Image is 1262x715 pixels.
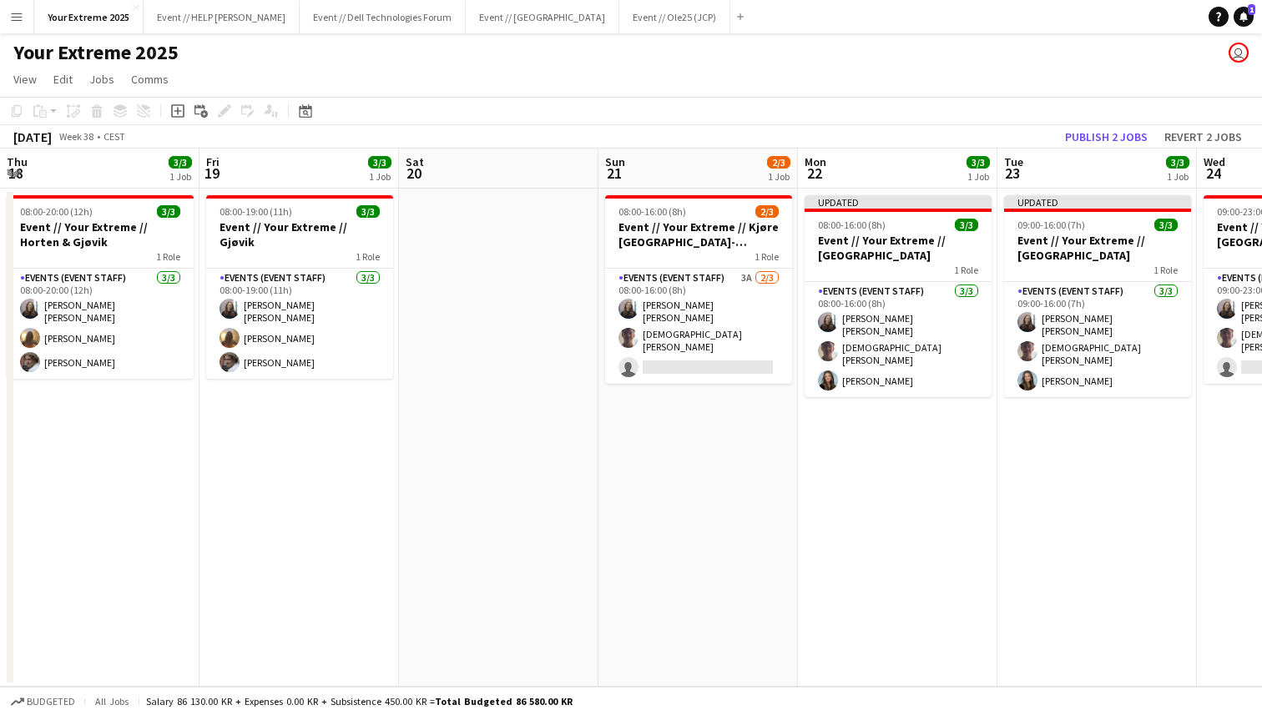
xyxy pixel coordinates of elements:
[7,269,194,379] app-card-role: Events (Event Staff)3/308:00-20:00 (12h)[PERSON_NAME] [PERSON_NAME][PERSON_NAME][PERSON_NAME]
[146,695,573,707] div: Salary 86 130.00 KR + Expenses 0.00 KR + Subsistence 450.00 KR =
[169,170,191,183] div: 1 Job
[805,195,992,397] app-job-card: Updated08:00-16:00 (8h)3/3Event // Your Extreme // [GEOGRAPHIC_DATA]1 RoleEvents (Event Staff)3/3...
[8,692,78,711] button: Budgeted
[1166,156,1189,169] span: 3/3
[157,205,180,218] span: 3/3
[767,156,790,169] span: 2/3
[805,282,992,397] app-card-role: Events (Event Staff)3/308:00-16:00 (8h)[PERSON_NAME] [PERSON_NAME][DEMOGRAPHIC_DATA][PERSON_NAME]...
[818,219,886,231] span: 08:00-16:00 (8h)
[103,130,125,143] div: CEST
[34,1,144,33] button: Your Extreme 2025
[7,219,194,249] h3: Event // Your Extreme // Horten & Gjøvik
[220,205,292,218] span: 08:00-19:00 (11h)
[605,269,792,384] app-card-role: Events (Event Staff)3A2/308:00-16:00 (8h)[PERSON_NAME] [PERSON_NAME][DEMOGRAPHIC_DATA][PERSON_NAME]
[13,40,179,65] h1: Your Extreme 2025
[967,156,990,169] span: 3/3
[356,250,380,263] span: 1 Role
[466,1,619,33] button: Event // [GEOGRAPHIC_DATA]
[1204,154,1225,169] span: Wed
[619,1,730,33] button: Event // Ole25 (JCP)
[204,164,220,183] span: 19
[4,164,28,183] span: 18
[802,164,826,183] span: 22
[605,195,792,384] app-job-card: 08:00-16:00 (8h)2/3Event // Your Extreme // Kjøre [GEOGRAPHIC_DATA]-[GEOGRAPHIC_DATA]1 RoleEvents...
[1058,126,1154,148] button: Publish 2 jobs
[369,170,391,183] div: 1 Job
[20,205,93,218] span: 08:00-20:00 (12h)
[805,233,992,263] h3: Event // Your Extreme // [GEOGRAPHIC_DATA]
[1158,126,1249,148] button: Revert 2 jobs
[1229,43,1249,63] app-user-avatar: Lars Songe
[368,156,391,169] span: 3/3
[53,72,73,87] span: Edit
[131,72,169,87] span: Comms
[206,219,393,249] h3: Event // Your Extreme // Gjøvik
[300,1,466,33] button: Event // Dell Technologies Forum
[206,269,393,379] app-card-role: Events (Event Staff)3/308:00-19:00 (11h)[PERSON_NAME] [PERSON_NAME][PERSON_NAME][PERSON_NAME]
[92,695,132,707] span: All jobs
[83,68,121,90] a: Jobs
[47,68,79,90] a: Edit
[156,250,180,263] span: 1 Role
[1017,219,1085,231] span: 09:00-16:00 (7h)
[1201,164,1225,183] span: 24
[1004,233,1191,263] h3: Event // Your Extreme // [GEOGRAPHIC_DATA]
[7,68,43,90] a: View
[1248,4,1255,15] span: 1
[1154,219,1178,231] span: 3/3
[605,219,792,249] h3: Event // Your Extreme // Kjøre [GEOGRAPHIC_DATA]-[GEOGRAPHIC_DATA]
[1002,164,1023,183] span: 23
[1004,282,1191,397] app-card-role: Events (Event Staff)3/309:00-16:00 (7h)[PERSON_NAME] [PERSON_NAME][DEMOGRAPHIC_DATA][PERSON_NAME]...
[805,154,826,169] span: Mon
[768,170,790,183] div: 1 Job
[954,264,978,276] span: 1 Role
[169,156,192,169] span: 3/3
[406,154,424,169] span: Sat
[13,72,37,87] span: View
[755,250,779,263] span: 1 Role
[356,205,380,218] span: 3/3
[206,154,220,169] span: Fri
[403,164,424,183] span: 20
[7,154,28,169] span: Thu
[1153,264,1178,276] span: 1 Role
[144,1,300,33] button: Event // HELP [PERSON_NAME]
[1004,154,1023,169] span: Tue
[967,170,989,183] div: 1 Job
[755,205,779,218] span: 2/3
[955,219,978,231] span: 3/3
[27,696,75,707] span: Budgeted
[618,205,686,218] span: 08:00-16:00 (8h)
[1004,195,1191,209] div: Updated
[89,72,114,87] span: Jobs
[55,130,97,143] span: Week 38
[805,195,992,209] div: Updated
[603,164,625,183] span: 21
[435,695,573,707] span: Total Budgeted 86 580.00 KR
[7,195,194,379] app-job-card: 08:00-20:00 (12h)3/3Event // Your Extreme // Horten & Gjøvik1 RoleEvents (Event Staff)3/308:00-20...
[13,128,52,145] div: [DATE]
[1167,170,1189,183] div: 1 Job
[1004,195,1191,397] app-job-card: Updated09:00-16:00 (7h)3/3Event // Your Extreme // [GEOGRAPHIC_DATA]1 RoleEvents (Event Staff)3/3...
[605,154,625,169] span: Sun
[1234,7,1254,27] a: 1
[206,195,393,379] app-job-card: 08:00-19:00 (11h)3/3Event // Your Extreme // Gjøvik1 RoleEvents (Event Staff)3/308:00-19:00 (11h)...
[124,68,175,90] a: Comms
